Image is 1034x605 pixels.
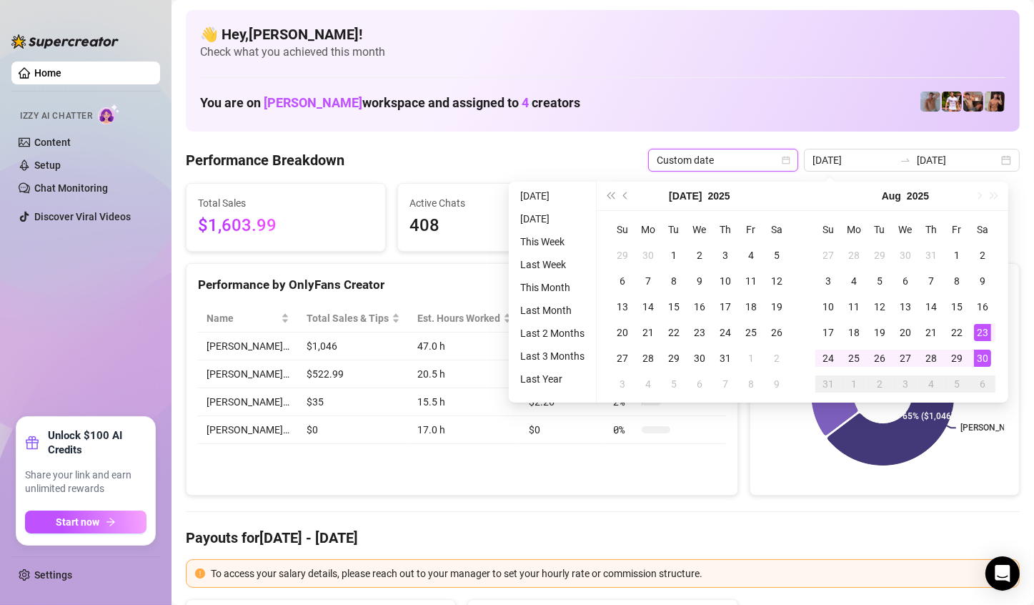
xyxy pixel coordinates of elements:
[610,371,635,397] td: 2025-08-03
[717,375,734,393] div: 7
[871,324,888,341] div: 19
[614,298,631,315] div: 13
[610,320,635,345] td: 2025-07-20
[948,375,965,393] div: 5
[841,294,867,320] td: 2025-08-11
[98,104,120,124] img: AI Chatter
[687,294,712,320] td: 2025-07-16
[923,247,940,264] div: 31
[871,247,888,264] div: 29
[742,298,760,315] div: 18
[520,388,605,416] td: $2.26
[944,268,970,294] td: 2025-08-08
[264,95,362,110] span: [PERSON_NAME]
[211,566,1010,581] div: To access your salary details, please reach out to your manager to set your hourly rate or commis...
[640,247,657,264] div: 30
[614,272,631,290] div: 6
[867,217,893,242] th: Tu
[907,182,929,210] button: Choose a year
[893,242,918,268] td: 2025-07-30
[25,436,39,450] span: gift
[610,217,635,242] th: Su
[845,272,863,290] div: 4
[974,375,991,393] div: 6
[738,242,764,268] td: 2025-07-04
[298,360,409,388] td: $522.99
[717,350,734,367] div: 31
[897,350,914,367] div: 27
[948,298,965,315] div: 15
[614,324,631,341] div: 20
[867,371,893,397] td: 2025-09-02
[514,325,590,342] li: Last 2 Months
[195,569,205,579] span: exclamation-circle
[687,345,712,371] td: 2025-07-30
[974,324,991,341] div: 23
[409,360,520,388] td: 20.5 h
[657,149,790,171] span: Custom date
[845,324,863,341] div: 18
[764,217,790,242] th: Sa
[514,348,590,365] li: Last 3 Months
[893,371,918,397] td: 2025-09-03
[944,294,970,320] td: 2025-08-15
[900,154,911,166] span: to
[661,294,687,320] td: 2025-07-15
[918,345,944,371] td: 2025-08-28
[764,345,790,371] td: 2025-08-02
[768,375,785,393] div: 9
[661,268,687,294] td: 2025-07-08
[514,187,590,205] li: [DATE]
[298,333,409,360] td: $1,046
[665,375,682,393] div: 5
[948,247,965,264] div: 1
[738,345,764,371] td: 2025-08-01
[691,324,708,341] div: 23
[712,345,738,371] td: 2025-07-31
[661,242,687,268] td: 2025-07-01
[882,182,901,210] button: Choose a month
[25,511,146,533] button: Start nowarrow-right
[409,212,585,240] span: 408
[640,298,657,315] div: 14
[56,516,100,528] span: Start now
[661,320,687,345] td: 2025-07-22
[820,350,837,367] div: 24
[198,333,298,360] td: [PERSON_NAME]…
[712,371,738,397] td: 2025-08-07
[691,298,708,315] div: 16
[867,345,893,371] td: 2025-08-26
[742,324,760,341] div: 25
[944,345,970,371] td: 2025-08-29
[665,324,682,341] div: 22
[717,324,734,341] div: 24
[918,320,944,345] td: 2025-08-21
[614,375,631,393] div: 3
[717,247,734,264] div: 3
[815,320,841,345] td: 2025-08-17
[918,268,944,294] td: 2025-08-07
[970,217,995,242] th: Sa
[665,350,682,367] div: 29
[34,67,61,79] a: Home
[198,195,374,211] span: Total Sales
[815,294,841,320] td: 2025-08-10
[522,95,529,110] span: 4
[768,247,785,264] div: 5
[815,217,841,242] th: Su
[48,428,146,457] strong: Unlock $100 AI Credits
[970,371,995,397] td: 2025-09-06
[712,268,738,294] td: 2025-07-10
[871,298,888,315] div: 12
[974,272,991,290] div: 9
[820,272,837,290] div: 3
[665,298,682,315] div: 15
[640,272,657,290] div: 7
[923,272,940,290] div: 7
[893,268,918,294] td: 2025-08-06
[200,95,580,111] h1: You are on workspace and assigned to creators
[768,350,785,367] div: 2
[841,345,867,371] td: 2025-08-25
[610,345,635,371] td: 2025-07-27
[409,416,520,444] td: 17.0 h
